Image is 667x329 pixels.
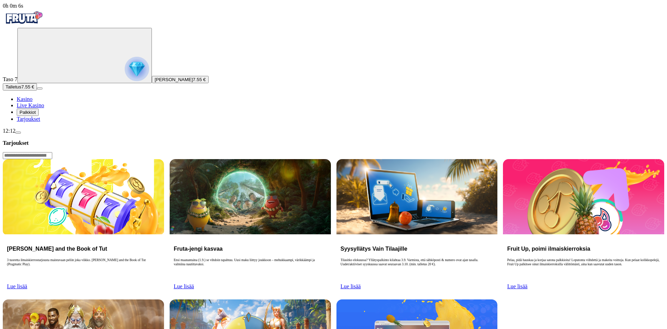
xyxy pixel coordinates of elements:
a: Lue lisää [7,283,27,289]
img: Fruit Up, poimi ilmaiskierroksia [503,159,664,234]
h3: Tarjoukset [3,140,664,146]
h3: Syysyllätys Vain Tilaajille [341,245,494,252]
button: Talletusplus icon7.55 € [3,83,37,91]
button: [PERSON_NAME]7.55 € [152,76,209,83]
a: poker-chip iconLive Kasino [17,102,44,108]
span: 12:12 [3,128,15,134]
h3: Fruit Up, poimi ilmaiskierroksia [507,245,660,252]
a: gift-inverted iconTarjoukset [17,116,40,122]
h3: [PERSON_NAME] and the Book of Tut [7,245,160,252]
span: Palkkiot [20,110,36,115]
img: reward progress [125,57,149,81]
img: John Hunter and the Book of Tut [3,159,164,234]
p: Tilasitko elokuussa? Yllätyspalkinto kilahtaa 3.9. Varmista, että sähköposti & numero ovat ajan t... [341,258,494,280]
a: Lue lisää [341,283,361,289]
button: menu [37,87,42,89]
p: Ensi maanantaina (1.9.) se vihdoin tapahtuu. Uusi maku liittyy joukkoon – mehukkaampi, värikkäämp... [174,258,327,280]
button: reward iconPalkkiot [17,109,39,116]
img: Fruta-jengi kasvaa [170,159,331,234]
a: Lue lisää [507,283,527,289]
h3: Fruta-jengi kasvaa [174,245,327,252]
p: Pelaa, pidä hauskaa ja korjaa satona palkkioita! Loputonta viihdettä ja makeita voittoja. Kun pel... [507,258,660,280]
a: diamond iconKasino [17,96,32,102]
button: reward progress [17,28,152,83]
img: Fruta [3,9,45,26]
span: 7.55 € [193,77,206,82]
p: 3 tuoretta ilmaiskierrostarjousta maistuvaan peliin joka viikko. [PERSON_NAME] and the Book of Tu... [7,258,160,280]
input: Search [3,152,52,159]
span: Taso 7 [3,76,17,82]
span: user session time [3,3,23,9]
span: Kasino [17,96,32,102]
img: Syysyllätys Vain Tilaajille [336,159,498,234]
span: [PERSON_NAME] [155,77,193,82]
span: 7.55 € [21,84,34,89]
a: Lue lisää [174,283,194,289]
span: Live Kasino [17,102,44,108]
span: Tarjoukset [17,116,40,122]
a: Fruta [3,22,45,28]
span: Talletus [6,84,21,89]
nav: Primary [3,9,664,122]
button: menu [15,132,21,134]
